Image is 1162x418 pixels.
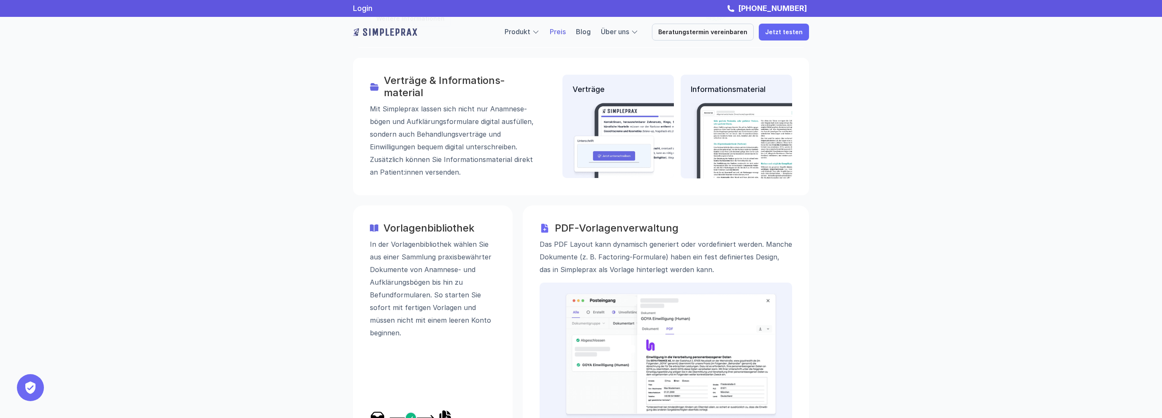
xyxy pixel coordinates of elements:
[601,27,629,36] a: Über uns
[738,4,807,13] strong: [PHONE_NUMBER]
[353,4,372,13] a: Login
[573,102,723,178] img: Beispielbild eines Vertrages
[691,85,782,94] p: Informationsmaterial
[658,29,747,36] p: Beratungstermin vereinbaren
[370,237,496,339] p: In der Vorlagenbibliothek wählen Sie aus einer Sammlung praxisbewährter Dokumente von Anamnese- u...
[540,237,792,275] p: Das PDF Layout kann dynamisch generiert oder vordefiniert werden. Manche Dokumente (z. B. Factori...
[759,24,809,40] a: Jetzt testen
[383,222,496,235] h3: Vorlagenbibliothek
[765,29,803,36] p: Jetzt testen
[384,75,539,99] h3: Verträge & Informations­­material
[736,4,809,13] a: [PHONE_NUMBER]
[555,222,792,235] h3: PDF-Vorlagenverwaltung
[550,27,566,36] a: Preis
[652,24,754,40] a: Beratungstermin vereinbaren
[505,27,530,36] a: Produkt
[576,27,591,36] a: Blog
[691,102,817,178] img: Beispielbild eine Informationsartikels auf dem Tablet
[370,102,539,178] p: Mit Simpleprax lassen sich nicht nur Anamnese­bögen und Aufklärungs­formulare digital ausfüllen, ...
[573,85,664,94] p: Verträge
